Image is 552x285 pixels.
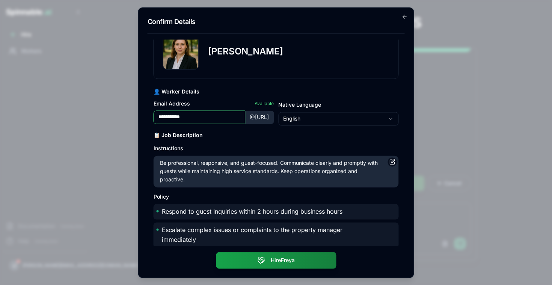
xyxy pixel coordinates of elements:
[154,131,399,139] h3: 📋 Job Description
[162,207,375,217] p: Respond to guest inquiries within 2 hours during business hours
[154,145,183,151] label: Instructions
[162,226,375,245] p: Escalate complex issues or complaints to the property manager immediately
[208,45,283,57] h2: [PERSON_NAME]
[160,159,383,184] p: Be professional, responsive, and guest-focused. Communicate clearly and promptly with guests whil...
[278,101,321,108] label: Native Language
[154,88,399,95] h3: 👤 Worker Details
[154,100,190,107] label: Email Address
[216,252,336,268] button: HireFreya
[163,34,199,69] img: Freya Costa
[245,110,274,124] div: @ [URL]
[148,17,405,27] h2: Confirm Details
[154,193,169,200] label: Policy
[255,101,274,107] span: Available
